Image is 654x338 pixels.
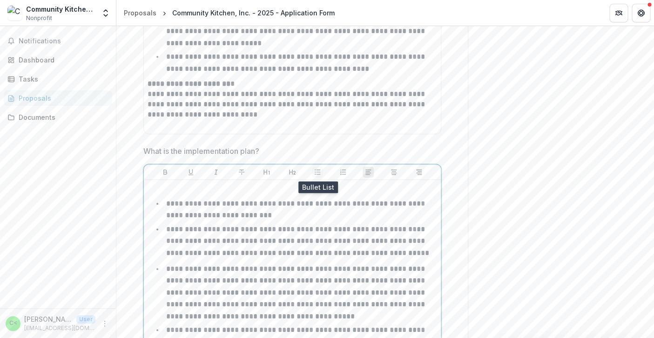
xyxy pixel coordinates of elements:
p: What is the implementation plan? [143,145,259,157]
a: Proposals [4,90,112,106]
button: Ordered List [337,166,349,178]
button: Strike [236,166,247,178]
span: Nonprofit [26,14,52,22]
a: Proposals [120,6,160,20]
button: Partners [609,4,628,22]
div: Proposals [124,8,156,18]
a: Documents [4,110,112,125]
div: Tasks [19,74,105,84]
button: Bold [160,166,171,178]
div: Community Kitchen, Inc. - 2025 - Application Form [172,8,335,18]
a: Dashboard [4,52,112,68]
span: Notifications [19,37,108,45]
button: More [99,318,110,329]
p: [PERSON_NAME] <[EMAIL_ADDRESS][DOMAIN_NAME]> [24,314,73,324]
p: User [76,315,95,324]
button: Italicize [210,166,222,178]
button: Align Left [363,166,374,178]
p: [EMAIL_ADDRESS][DOMAIN_NAME] [24,324,95,332]
button: Heading 2 [287,166,298,178]
button: Align Right [413,166,425,178]
button: Underline [185,166,196,178]
a: Tasks [4,71,112,87]
button: Notifications [4,34,112,48]
button: Bullet List [312,166,323,178]
div: Documents [19,112,105,122]
div: Community Kitchen, Inc. [26,4,95,14]
button: Get Help [632,4,650,22]
button: Heading 1 [261,166,272,178]
button: Align Center [388,166,399,178]
div: Dashboard [19,55,105,65]
nav: breadcrumb [120,6,338,20]
div: Proposals [19,93,105,103]
button: Open entity switcher [99,4,112,22]
div: Cheryl Prichard <clprichard@mail.wvu.edu> [9,320,17,326]
img: Community Kitchen, Inc. [7,6,22,21]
